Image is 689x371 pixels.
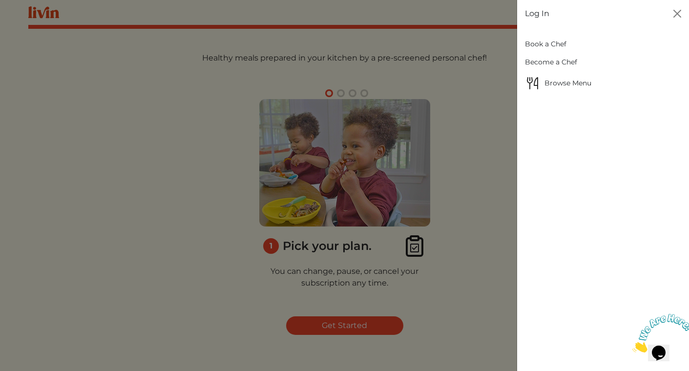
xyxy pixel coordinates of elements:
[525,75,681,91] span: Browse Menu
[525,71,681,95] a: Browse MenuBrowse Menu
[628,310,689,356] iframe: chat widget
[525,53,681,71] a: Become a Chef
[669,6,685,21] button: Close
[4,4,64,42] img: Chat attention grabber
[525,35,681,53] a: Book a Chef
[525,8,549,20] a: Log In
[525,75,541,91] img: Browse Menu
